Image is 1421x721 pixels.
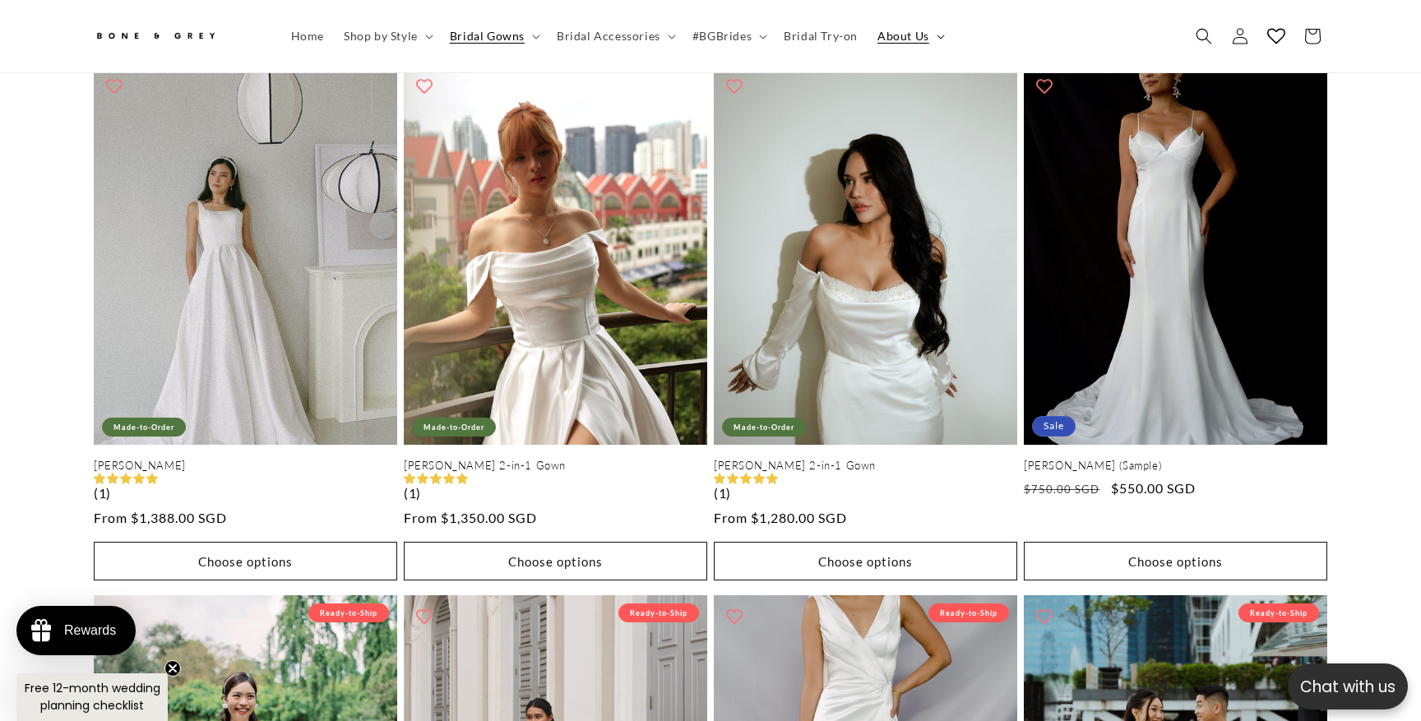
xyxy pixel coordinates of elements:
a: [PERSON_NAME] (Sample) [1024,459,1327,473]
a: Bridal Try-on [774,19,868,53]
summary: About Us [868,19,951,53]
button: Open chatbox [1288,663,1408,709]
button: Choose options [94,542,397,580]
button: Choose options [404,542,707,580]
a: Bone and Grey Bridal [88,16,265,56]
a: [PERSON_NAME] 2-in-1 Gown [714,459,1017,473]
span: Bridal Try-on [784,29,858,44]
button: Add to wishlist [1028,70,1061,103]
span: Bridal Accessories [557,29,660,44]
a: [PERSON_NAME] 2-in-1 Gown [404,459,707,473]
div: Free 12-month wedding planning checklistClose teaser [16,673,168,721]
span: #BGBrides [692,29,752,44]
div: Rewards [64,623,116,638]
summary: #BGBrides [683,19,774,53]
span: Home [291,29,324,44]
span: About Us [877,29,929,44]
span: Free 12-month wedding planning checklist [25,680,160,714]
button: Add to wishlist [98,70,131,103]
summary: Search [1186,18,1222,54]
p: Chat with us [1288,675,1408,699]
button: Add to wishlist [718,70,751,103]
button: Close teaser [164,660,181,677]
summary: Bridal Accessories [547,19,683,53]
button: Choose options [714,542,1017,580]
button: Add to wishlist [1028,599,1061,632]
span: Shop by Style [344,29,418,44]
a: [PERSON_NAME] [94,459,397,473]
span: Bridal Gowns [450,29,525,44]
a: Home [281,19,334,53]
summary: Shop by Style [334,19,440,53]
button: Add to wishlist [408,599,441,632]
summary: Bridal Gowns [440,19,547,53]
button: Add to wishlist [98,599,131,632]
button: Choose options [1024,542,1327,580]
button: Add to wishlist [408,70,441,103]
button: Add to wishlist [718,599,751,632]
img: Bone and Grey Bridal [94,23,217,50]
